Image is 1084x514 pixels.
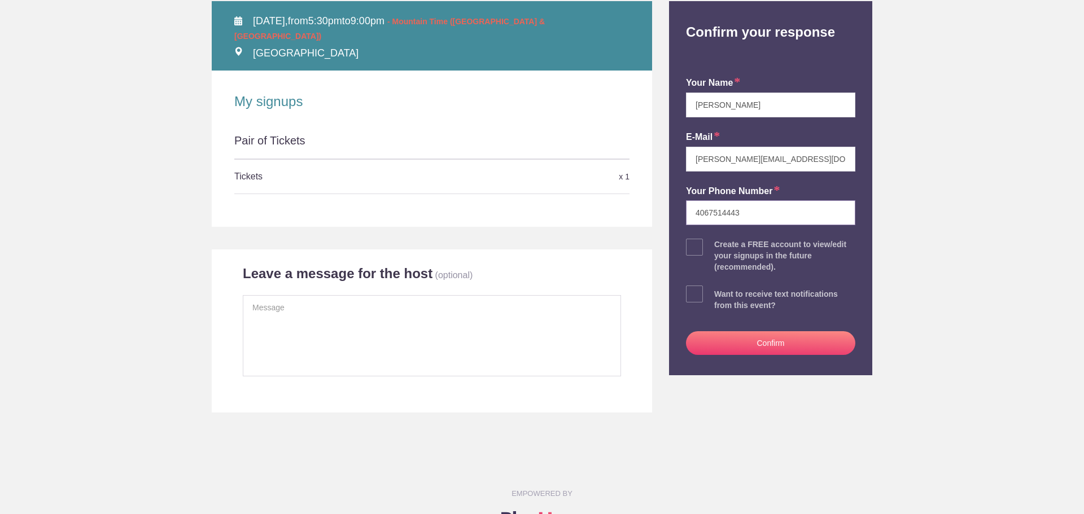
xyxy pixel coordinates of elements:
[498,167,630,187] div: x 1
[686,93,855,117] input: e.g. Julie Farrell
[686,147,855,172] input: e.g. julie@gmail.com
[686,185,780,198] label: Your Phone Number
[234,17,545,41] span: - Mountain Time ([GEOGRAPHIC_DATA] & [GEOGRAPHIC_DATA])
[435,270,473,280] p: (optional)
[686,131,720,144] label: E-mail
[686,200,855,225] input: e.g. +14155552671
[253,15,288,27] span: [DATE],
[351,15,384,27] span: 9:00pm
[512,489,572,498] small: EMPOWERED BY
[234,93,630,110] h2: My signups
[253,47,359,59] span: [GEOGRAPHIC_DATA]
[686,331,855,355] button: Confirm
[234,133,630,159] div: Pair of Tickets
[234,15,545,41] span: from to
[243,265,432,282] h2: Leave a message for the host
[686,77,740,90] label: your name
[308,15,342,27] span: 5:30pm
[677,1,864,41] h2: Confirm your response
[234,165,498,188] h5: Tickets
[714,288,855,311] div: Want to receive text notifications from this event?
[234,16,242,25] img: Calendar alt
[714,239,855,273] div: Create a FREE account to view/edit your signups in the future (recommended).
